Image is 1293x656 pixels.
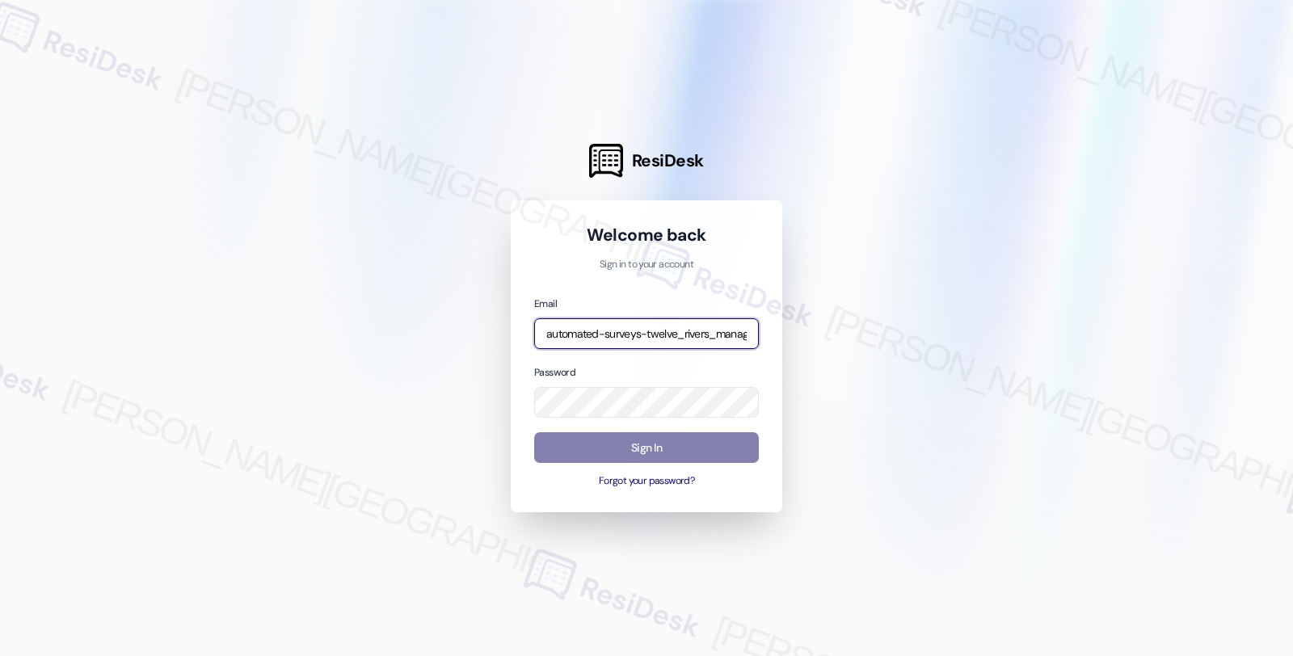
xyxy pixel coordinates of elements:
[534,224,759,246] h1: Welcome back
[534,432,759,464] button: Sign In
[534,258,759,272] p: Sign in to your account
[632,149,704,172] span: ResiDesk
[589,144,623,178] img: ResiDesk Logo
[534,318,759,350] input: name@example.com
[534,474,759,489] button: Forgot your password?
[534,366,575,379] label: Password
[534,297,557,310] label: Email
